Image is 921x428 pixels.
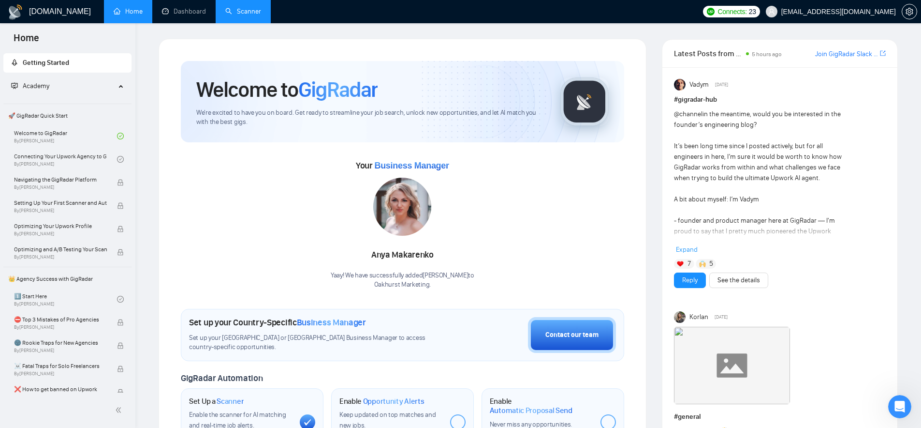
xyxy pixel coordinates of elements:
span: Setting Up Your First Scanner and Auto-Bidder [14,198,107,208]
span: check-circle [117,156,124,163]
span: Vadym [689,79,709,90]
a: Welcome to GigRadarBy[PERSON_NAME] [14,125,117,147]
span: export [880,49,886,57]
span: By [PERSON_NAME] [14,208,107,214]
span: check-circle [117,296,124,303]
span: 🚀 GigRadar Quick Start [4,106,131,125]
a: Connecting Your Upwork Agency to GigRadarBy[PERSON_NAME] [14,149,117,170]
span: Navigating the GigRadar Platform [14,175,107,184]
a: Join GigRadar Slack Community [815,49,878,60]
span: lock [117,342,124,349]
span: Opportunity Alerts [363,397,424,406]
span: 5 hours ago [752,51,782,58]
span: Home [6,31,47,51]
span: ⛔ Top 3 Mistakes of Pro Agencies [14,315,107,324]
a: export [880,49,886,58]
h1: Welcome to [196,76,378,103]
div: Yaay! We have successfully added [PERSON_NAME] to [331,271,474,290]
span: Academy [11,82,49,90]
button: See the details [709,273,768,288]
span: [DATE] [715,313,728,321]
span: Business Manager [297,317,366,328]
img: 🙌 [699,260,706,267]
span: Academy [23,82,49,90]
span: 23 [749,6,756,17]
a: Reply [682,275,698,286]
img: upwork-logo.png [707,8,715,15]
img: logo [8,4,23,20]
img: Vadym [674,79,686,91]
button: setting [902,4,917,19]
span: By [PERSON_NAME] [14,324,107,330]
a: setting [902,8,917,15]
span: Optimizing Your Upwork Profile [14,221,107,231]
h1: Set Up a [189,397,244,406]
a: See the details [717,275,760,286]
span: Optimizing and A/B Testing Your Scanner for Better Results [14,245,107,254]
a: dashboardDashboard [162,7,206,15]
div: Anya Makarenko [331,247,474,263]
span: user [768,8,775,15]
button: Reply [674,273,706,288]
span: lock [117,179,124,186]
a: 1️⃣ Start HereBy[PERSON_NAME] [14,289,117,310]
img: 1686859819491-16.jpg [373,178,431,236]
span: lock [117,226,124,232]
span: By [PERSON_NAME] [14,184,107,190]
button: Contact our team [528,317,616,353]
div: in the meantime, would you be interested in the founder’s engineering blog? It’s been long time s... [674,109,844,386]
span: GigRadar Automation [181,373,263,383]
span: lock [117,389,124,396]
h1: # general [674,412,886,422]
span: @channel [674,110,702,118]
span: 👑 Agency Success with GigRadar [4,269,131,289]
span: Expand [676,245,698,254]
div: Contact our team [545,330,599,340]
h1: Set up your Country-Specific [189,317,366,328]
span: By [PERSON_NAME] [14,254,107,260]
span: lock [117,202,124,209]
span: By [PERSON_NAME] [14,231,107,237]
span: By [PERSON_NAME] [14,348,107,353]
img: Korlan [674,311,686,323]
span: Korlan [689,312,708,322]
a: searchScanner [225,7,261,15]
li: Getting Started [3,53,132,73]
span: Your [356,160,449,171]
span: We're excited to have you on board. Get ready to streamline your job search, unlock new opportuni... [196,108,545,127]
span: Set up your [GEOGRAPHIC_DATA] or [GEOGRAPHIC_DATA] Business Manager to access country-specific op... [189,334,445,352]
span: Getting Started [23,59,69,67]
span: 🌚 Rookie Traps for New Agencies [14,338,107,348]
img: gigradar-logo.png [560,77,609,126]
span: lock [117,319,124,326]
span: ❌ How to get banned on Upwork [14,384,107,394]
span: fund-projection-screen [11,82,18,89]
img: ❤️ [677,260,684,267]
span: 7 [687,259,691,269]
span: lock [117,366,124,372]
span: Automatic Proposal Send [490,406,572,415]
span: check-circle [117,133,124,139]
span: Latest Posts from the GigRadar Community [674,47,743,60]
span: By [PERSON_NAME] [14,371,107,377]
span: double-left [115,405,125,415]
span: lock [117,249,124,256]
a: homeHome [114,7,143,15]
span: rocket [11,59,18,66]
iframe: Intercom live chat [888,395,911,418]
h1: Enable [490,397,593,415]
img: F09LD3HAHMJ-Coffee%20chat%20round%202.gif [674,327,790,404]
span: setting [902,8,917,15]
h1: # gigradar-hub [674,94,886,105]
span: GigRadar [298,76,378,103]
span: Business Manager [374,161,449,170]
p: Oakhurst Marketing . [331,280,474,290]
span: 5 [709,259,713,269]
span: [DATE] [715,80,728,89]
span: ☠️ Fatal Traps for Solo Freelancers [14,361,107,371]
span: Scanner [217,397,244,406]
h1: Enable [339,397,424,406]
span: Connects: [717,6,746,17]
